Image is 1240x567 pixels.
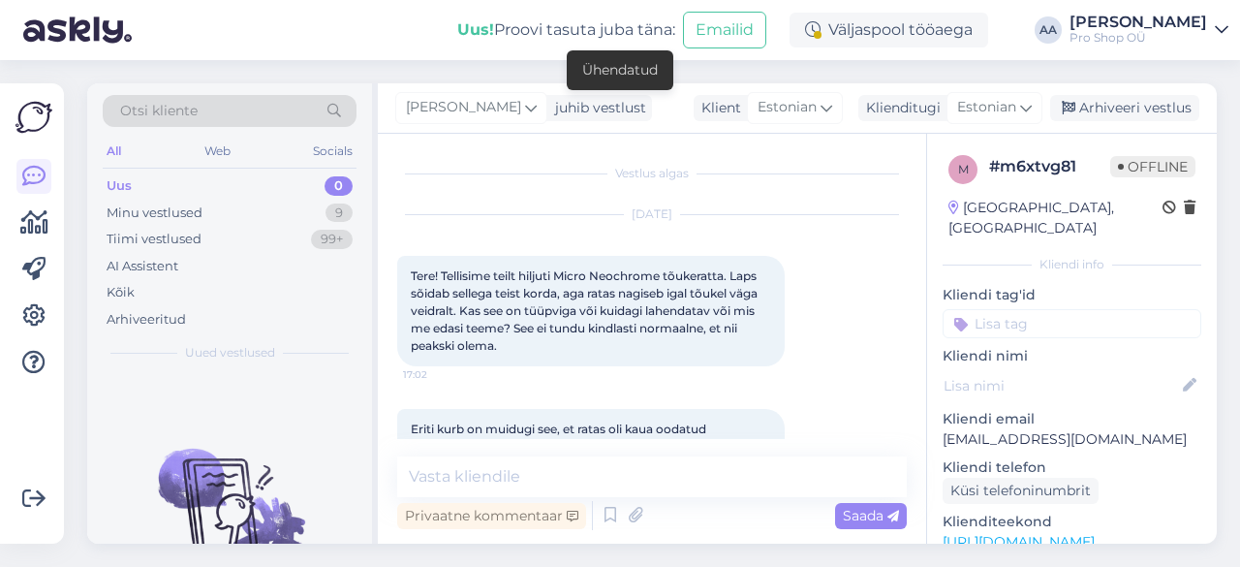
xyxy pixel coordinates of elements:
p: Kliendi nimi [943,346,1201,366]
div: 9 [325,204,353,223]
div: [GEOGRAPHIC_DATA], [GEOGRAPHIC_DATA] [948,198,1162,238]
div: Väljaspool tööaega [790,13,988,47]
div: [PERSON_NAME] [1069,15,1207,30]
div: Vestlus algas [397,165,907,182]
div: 0 [325,176,353,196]
a: [URL][DOMAIN_NAME] [943,533,1095,551]
div: [DATE] [397,205,907,223]
div: AA [1035,16,1062,44]
p: Kliendi telefon [943,457,1201,478]
span: Estonian [957,97,1016,118]
div: Ühendatud [582,60,658,80]
div: Arhiveeritud [107,310,186,330]
div: AI Assistent [107,257,178,276]
span: Uued vestlused [185,344,275,362]
span: [PERSON_NAME] [406,97,521,118]
span: Otsi kliente [120,101,198,121]
div: Uus [107,176,132,196]
span: m [958,162,969,176]
div: Pro Shop OÜ [1069,30,1207,46]
div: # m6xtvg81 [989,155,1110,178]
div: Klienditugi [858,98,941,118]
div: All [103,139,125,164]
a: [PERSON_NAME]Pro Shop OÜ [1069,15,1228,46]
span: Eriti kurb on muidugi see, et ratas oli kaua oodatud sünnipäevakink [411,422,709,454]
span: Tere! Tellisime teilt hiljuti Micro Neochrome tõukeratta. Laps sõidab sellega teist korda, aga ra... [411,268,760,353]
div: Minu vestlused [107,204,202,223]
p: Klienditeekond [943,512,1201,532]
img: Askly Logo [15,99,52,136]
div: Privaatne kommentaar [397,503,586,529]
div: Arhiveeri vestlus [1050,95,1199,121]
div: Proovi tasuta juba täna: [457,18,675,42]
div: Kõik [107,283,135,302]
p: [EMAIL_ADDRESS][DOMAIN_NAME] [943,429,1201,450]
span: Offline [1110,156,1195,177]
span: Estonian [758,97,817,118]
input: Lisa nimi [944,375,1179,396]
input: Lisa tag [943,309,1201,338]
div: 99+ [311,230,353,249]
div: Tiimi vestlused [107,230,201,249]
span: 17:02 [403,367,476,382]
p: Kliendi email [943,409,1201,429]
div: Küsi telefoninumbrit [943,478,1099,504]
p: Kliendi tag'id [943,285,1201,305]
div: Kliendi info [943,256,1201,273]
div: Klient [694,98,741,118]
div: Web [201,139,234,164]
div: Socials [309,139,356,164]
b: Uus! [457,20,494,39]
span: Saada [843,507,899,524]
button: Emailid [683,12,766,48]
div: juhib vestlust [547,98,646,118]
